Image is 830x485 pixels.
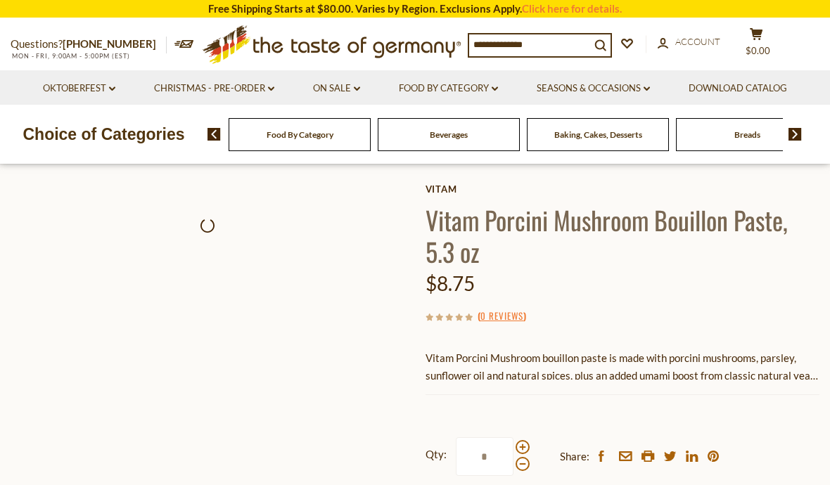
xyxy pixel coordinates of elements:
[735,27,777,63] button: $0.00
[788,128,802,141] img: next arrow
[456,437,513,476] input: Qty:
[480,309,523,324] a: 0 Reviews
[207,128,221,141] img: previous arrow
[11,52,130,60] span: MON - FRI, 9:00AM - 5:00PM (EST)
[267,129,333,140] a: Food By Category
[426,183,819,195] a: Vitam
[522,2,622,15] a: Click here for details.
[154,81,274,96] a: Christmas - PRE-ORDER
[426,204,819,267] h1: Vitam Porcini Mushroom Bouillon Paste, 5.3 oz
[426,446,447,463] strong: Qty:
[734,129,760,140] a: Breads
[11,35,167,53] p: Questions?
[43,81,115,96] a: Oktoberfest
[746,45,770,56] span: $0.00
[675,36,720,47] span: Account
[537,81,650,96] a: Seasons & Occasions
[658,34,720,50] a: Account
[554,129,642,140] a: Baking, Cakes, Desserts
[313,81,360,96] a: On Sale
[478,309,526,323] span: ( )
[560,448,589,465] span: Share:
[426,271,475,295] span: $8.75
[399,81,498,96] a: Food By Category
[63,37,156,50] a: [PHONE_NUMBER]
[689,81,787,96] a: Download Catalog
[426,349,819,384] p: Vitam Porcini Mushroom bouillon paste is made with porcini mushrooms, parsley, sunflower oil and ...
[430,129,468,140] a: Beverages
